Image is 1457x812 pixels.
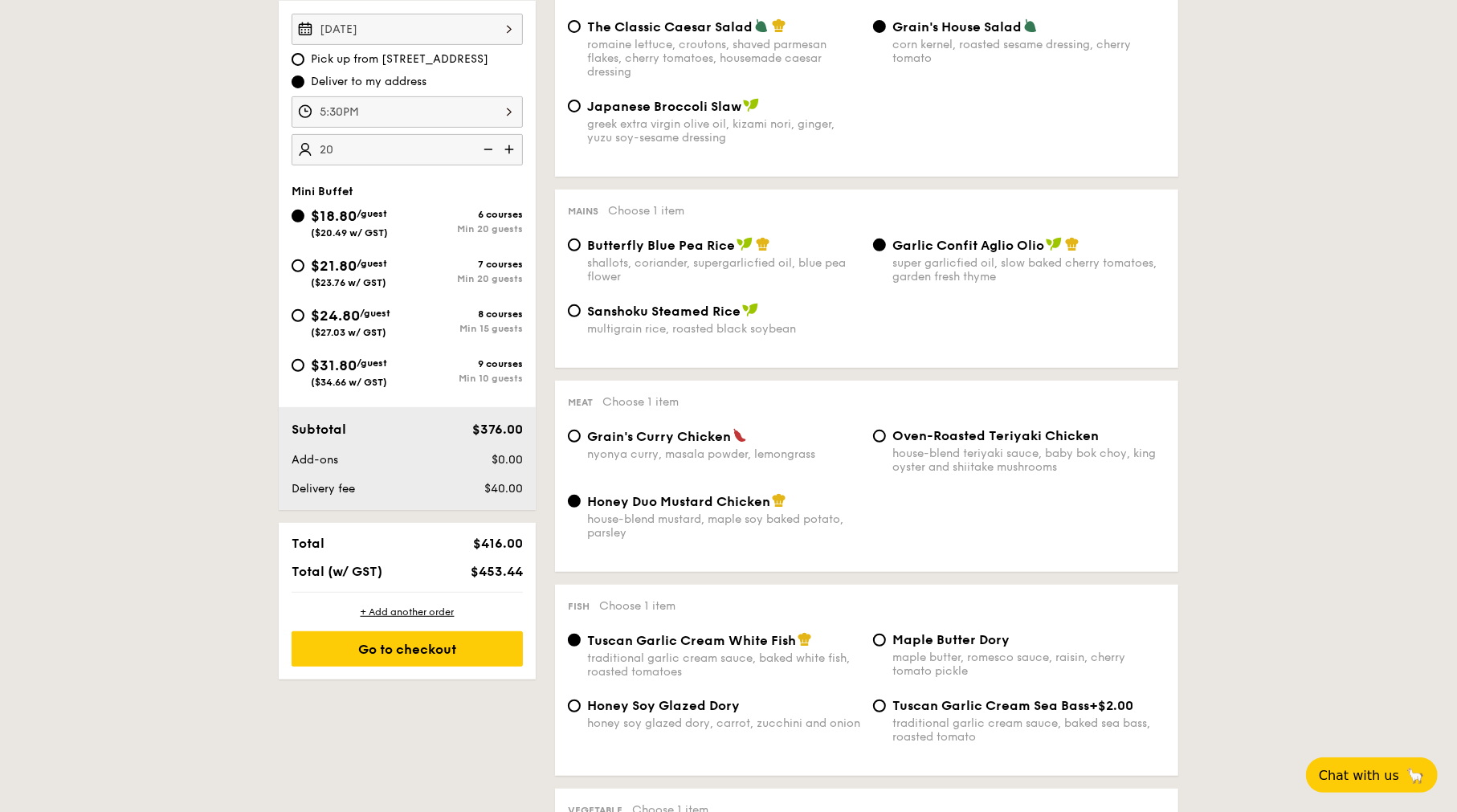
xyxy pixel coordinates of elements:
img: icon-chef-hat.a58ddaea.svg [756,237,770,251]
span: Delivery fee [292,482,355,496]
span: Choose 1 item [608,204,684,218]
span: Grain's Curry Chicken [587,429,731,444]
img: icon-vegetarian.fe4039eb.svg [1023,18,1038,33]
img: icon-vegan.f8ff3823.svg [742,303,758,317]
div: romaine lettuce, croutons, shaved parmesan flakes, cherry tomatoes, housemade caesar dressing [587,38,860,79]
span: Mini Buffet [292,185,353,198]
span: Choose 1 item [602,395,679,409]
input: Event time [292,96,523,128]
span: $24.80 [311,307,360,324]
span: The Classic Caesar Salad [587,19,753,35]
input: Maple Butter Dorymaple butter, romesco sauce, raisin, cherry tomato pickle [873,634,886,647]
button: Chat with us🦙 [1306,757,1438,793]
span: +$2.00 [1089,698,1133,713]
div: traditional garlic cream sauce, baked white fish, roasted tomatoes [587,651,860,679]
span: ($20.49 w/ GST) [311,227,388,239]
img: icon-chef-hat.a58ddaea.svg [772,18,786,33]
span: Chat with us [1319,768,1399,783]
span: Choose 1 item [599,599,675,613]
div: house-blend mustard, maple soy baked potato, parsley [587,512,860,540]
div: 7 courses [407,259,523,270]
span: Garlic Confit Aglio Olio [892,238,1044,253]
span: Add-ons [292,453,338,467]
div: Min 10 guests [407,373,523,384]
input: $18.80/guest($20.49 w/ GST)6 coursesMin 20 guests [292,210,304,222]
input: Grain's House Saladcorn kernel, roasted sesame dressing, cherry tomato [873,20,886,33]
span: /guest [357,258,387,269]
img: icon-reduce.1d2dbef1.svg [475,134,499,165]
span: Fish [568,601,590,612]
div: super garlicfied oil, slow baked cherry tomatoes, garden fresh thyme [892,256,1165,284]
span: ($23.76 w/ GST) [311,277,386,288]
span: Mains [568,206,598,217]
span: $21.80 [311,257,357,275]
input: Butterfly Blue Pea Riceshallots, coriander, supergarlicfied oil, blue pea flower [568,239,581,251]
span: Deliver to my address [311,74,426,90]
span: /guest [357,357,387,369]
span: Total (w/ GST) [292,564,382,579]
span: Honey Duo Mustard Chicken [587,494,770,509]
img: icon-vegan.f8ff3823.svg [737,237,753,251]
span: Maple Butter Dory [892,632,1010,647]
span: $0.00 [492,453,523,467]
img: icon-vegan.f8ff3823.svg [1046,237,1062,251]
span: $416.00 [473,536,523,551]
span: $18.80 [311,207,357,225]
input: Honey Soy Glazed Doryhoney soy glazed dory, carrot, zucchini and onion [568,700,581,712]
img: icon-vegetarian.fe4039eb.svg [754,18,769,33]
input: The Classic Caesar Saladromaine lettuce, croutons, shaved parmesan flakes, cherry tomatoes, house... [568,20,581,33]
input: $21.80/guest($23.76 w/ GST)7 coursesMin 20 guests [292,259,304,272]
div: 9 courses [407,358,523,369]
span: /guest [360,308,390,319]
input: $31.80/guest($34.66 w/ GST)9 coursesMin 10 guests [292,359,304,372]
div: nyonya curry, masala powder, lemongrass [587,447,860,461]
input: Event date [292,14,523,45]
div: Min 20 guests [407,223,523,235]
span: $453.44 [471,564,523,579]
div: Min 20 guests [407,273,523,284]
span: /guest [357,208,387,219]
div: honey soy glazed dory, carrot, zucchini and onion [587,716,860,730]
input: Tuscan Garlic Cream White Fishtraditional garlic cream sauce, baked white fish, roasted tomatoes [568,634,581,647]
div: multigrain rice, roasted black soybean [587,322,860,336]
div: 6 courses [407,209,523,220]
img: icon-chef-hat.a58ddaea.svg [798,632,812,647]
span: Meat [568,397,593,408]
div: shallots, coriander, supergarlicfied oil, blue pea flower [587,256,860,284]
input: Honey Duo Mustard Chickenhouse-blend mustard, maple soy baked potato, parsley [568,495,581,508]
div: maple butter, romesco sauce, raisin, cherry tomato pickle [892,651,1165,678]
img: icon-vegan.f8ff3823.svg [743,98,759,112]
span: Subtotal [292,422,346,437]
span: Butterfly Blue Pea Rice [587,238,735,253]
span: 🦙 [1406,766,1425,785]
span: Grain's House Salad [892,19,1022,35]
img: icon-chef-hat.a58ddaea.svg [772,493,786,508]
input: Oven-Roasted Teriyaki Chickenhouse-blend teriyaki sauce, baby bok choy, king oyster and shiitake ... [873,430,886,443]
span: $31.80 [311,357,357,374]
input: Number of guests [292,134,523,165]
span: Honey Soy Glazed Dory [587,698,740,713]
input: $24.80/guest($27.03 w/ GST)8 coursesMin 15 guests [292,309,304,322]
span: Pick up from [STREET_ADDRESS] [311,51,488,67]
span: ($27.03 w/ GST) [311,327,386,338]
div: Go to checkout [292,631,523,667]
span: Sanshoku Steamed Rice [587,304,741,319]
input: Pick up from [STREET_ADDRESS] [292,53,304,66]
img: icon-chef-hat.a58ddaea.svg [1065,237,1079,251]
span: $40.00 [484,482,523,496]
div: house-blend teriyaki sauce, baby bok choy, king oyster and shiitake mushrooms [892,447,1165,474]
div: Min 15 guests [407,323,523,334]
span: Oven-Roasted Teriyaki Chicken [892,428,1099,443]
input: Grain's Curry Chickennyonya curry, masala powder, lemongrass [568,430,581,443]
input: Tuscan Garlic Cream Sea Bass+$2.00traditional garlic cream sauce, baked sea bass, roasted tomato [873,700,886,712]
img: icon-add.58712e84.svg [499,134,523,165]
div: greek extra virgin olive oil, kizami nori, ginger, yuzu soy-sesame dressing [587,117,860,145]
span: ($34.66 w/ GST) [311,377,387,388]
div: traditional garlic cream sauce, baked sea bass, roasted tomato [892,716,1165,744]
span: Total [292,536,324,551]
input: Deliver to my address [292,75,304,88]
span: Japanese Broccoli Slaw [587,99,741,114]
span: $376.00 [472,422,523,437]
span: Tuscan Garlic Cream White Fish [587,633,796,648]
span: Tuscan Garlic Cream Sea Bass [892,698,1089,713]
